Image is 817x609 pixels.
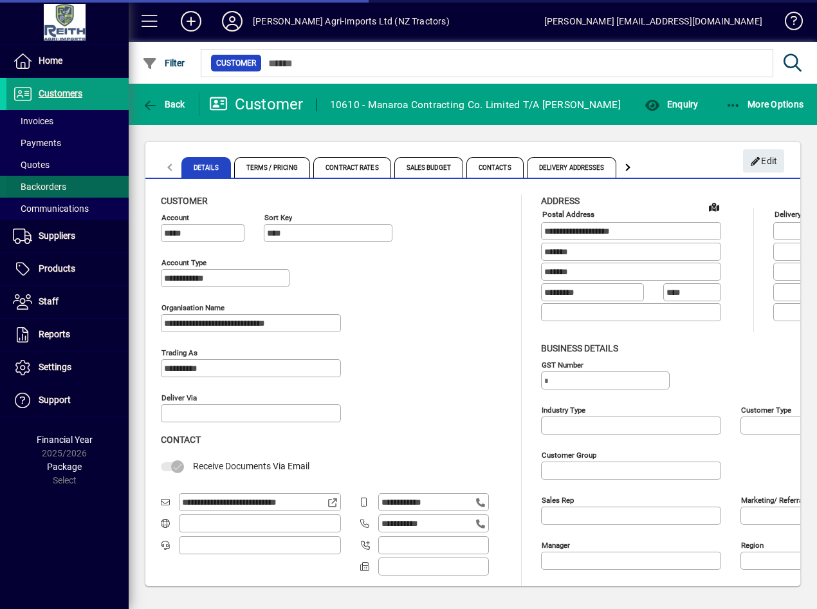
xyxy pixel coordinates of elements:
mat-label: Customer type [741,405,791,414]
span: Home [39,55,62,66]
span: Address [541,196,580,206]
button: Filter [139,52,188,75]
button: Edit [743,149,784,173]
button: Add [170,10,212,33]
button: Profile [212,10,253,33]
span: Receive Documents Via Email [193,461,309,471]
span: Quotes [13,160,50,170]
a: Staff [6,286,129,318]
mat-label: Account [161,213,189,222]
button: Back [139,93,188,116]
span: Invoices [13,116,53,126]
a: Suppliers [6,220,129,252]
mat-label: Trading as [161,348,197,357]
span: Package [47,462,82,472]
span: Contract Rates [313,157,390,178]
span: Terms / Pricing [234,157,311,178]
mat-label: Industry type [542,405,585,414]
a: Reports [6,319,129,351]
span: Settings [39,362,71,372]
span: Sales Budget [394,157,463,178]
mat-label: Manager [542,540,570,549]
a: Knowledge Base [775,3,801,44]
button: More Options [722,93,807,116]
a: Payments [6,132,129,154]
span: Products [39,263,75,274]
div: [PERSON_NAME] [EMAIL_ADDRESS][DOMAIN_NAME] [544,11,762,32]
span: Support [39,395,71,405]
span: Details [181,157,231,178]
div: [PERSON_NAME] Agri-Imports Ltd (NZ Tractors) [253,11,450,32]
span: More Options [726,99,804,109]
a: View on map [704,196,724,217]
span: Contacts [466,157,524,178]
a: Home [6,45,129,77]
span: Back [142,99,185,109]
span: Filter [142,58,185,68]
span: Enquiry [645,99,698,109]
mat-label: Sort key [264,213,292,222]
mat-label: Sales rep [542,495,574,504]
mat-label: Marketing/ Referral [741,495,805,504]
a: Backorders [6,176,129,198]
a: Communications [6,198,129,220]
span: Customers [39,88,82,98]
mat-label: Notes [542,585,562,594]
span: Communications [13,203,89,214]
span: Backorders [13,182,66,192]
div: 10610 - Manaroa Contracting Co. Limited T/A [PERSON_NAME] [330,95,621,115]
a: Settings [6,351,129,384]
div: Customer [209,94,304,115]
span: Financial Year [37,435,93,445]
a: Support [6,384,129,417]
span: Customer [216,57,256,70]
mat-label: Organisation name [161,303,225,312]
mat-label: Customer group [542,450,596,459]
span: Payments [13,138,61,148]
span: Reports [39,329,70,339]
a: Quotes [6,154,129,176]
button: Enquiry [641,93,701,116]
span: Suppliers [39,230,75,241]
span: Contact [161,435,201,445]
app-page-header-button: Back [129,93,199,116]
a: Invoices [6,110,129,132]
mat-label: Deliver via [161,393,197,402]
mat-label: GST Number [542,360,583,369]
span: Delivery Addresses [527,157,617,178]
span: Business details [541,343,618,353]
mat-label: Region [741,540,764,549]
span: Staff [39,296,59,306]
a: Products [6,253,129,285]
span: Edit [750,151,778,172]
mat-label: Account Type [161,258,207,267]
span: Customer [161,196,208,206]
